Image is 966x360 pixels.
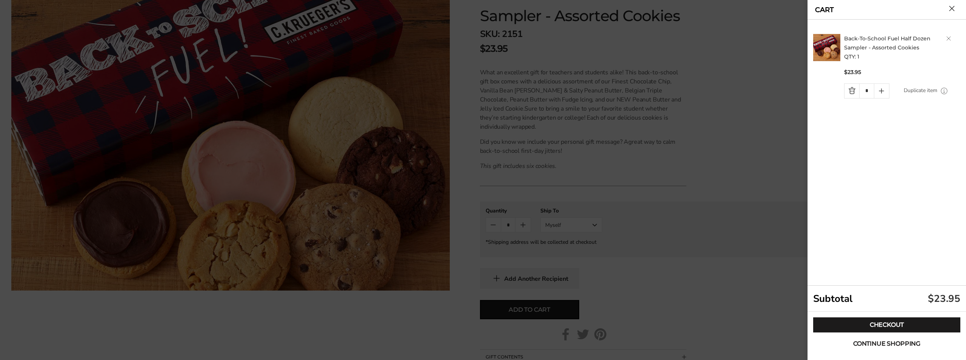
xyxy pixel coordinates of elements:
[813,317,960,332] a: Checkout
[874,84,889,98] a: Quantity plus button
[815,6,834,13] a: CART
[928,292,960,305] div: $23.95
[946,36,951,41] a: Delete product
[904,86,937,95] a: Duplicate item
[853,341,920,347] span: Continue shopping
[813,336,960,351] button: Continue shopping
[6,331,78,354] iframe: Sign Up via Text for Offers
[813,34,840,61] img: C. Krueger's. image
[844,84,859,98] a: Quantity minus button
[808,286,966,312] div: Subtotal
[844,34,963,61] h2: QTY: 1
[844,35,931,51] a: Back-To-School Fuel Half Dozen Sampler - Assorted Cookies
[949,6,955,11] button: Close cart
[859,84,874,98] input: Quantity Input
[844,69,861,76] span: $23.95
